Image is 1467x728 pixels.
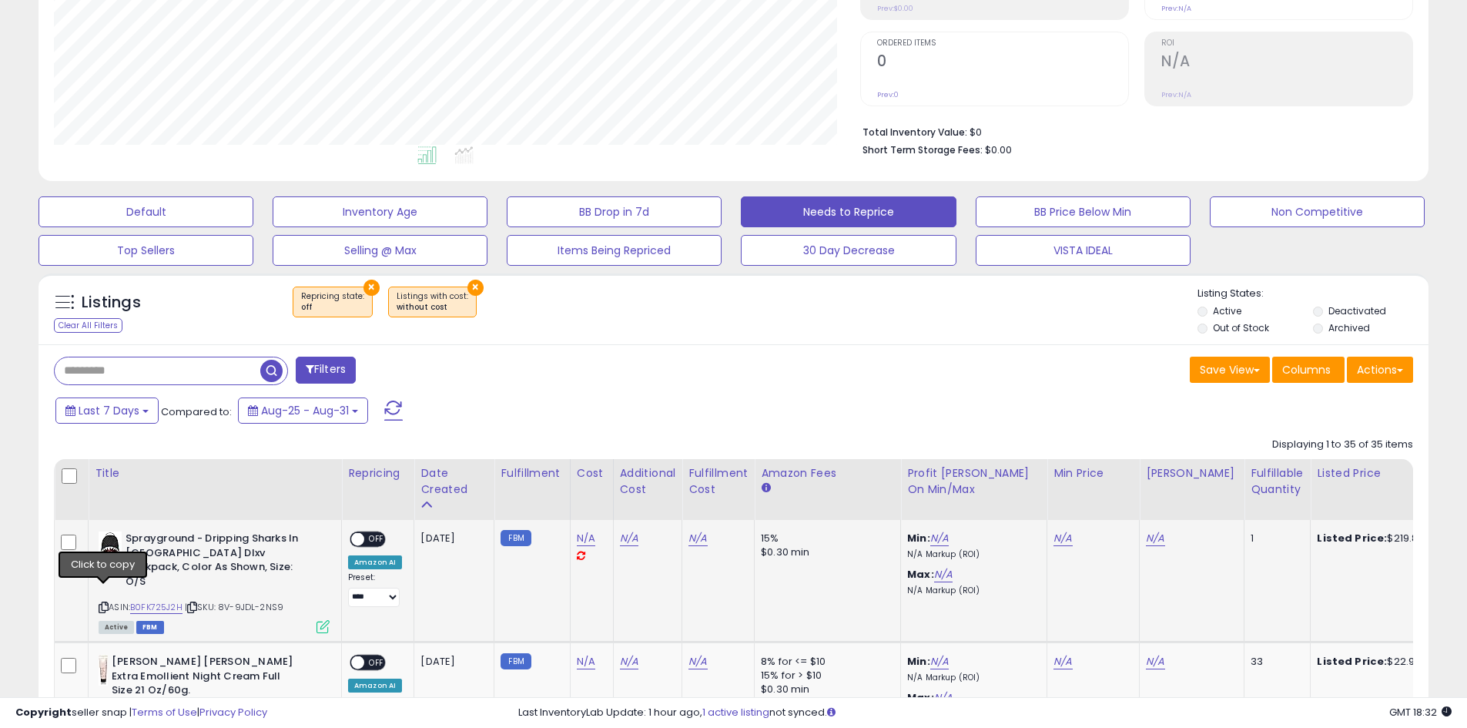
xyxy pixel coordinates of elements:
[501,653,531,669] small: FBM
[420,532,482,545] div: [DATE]
[761,465,894,481] div: Amazon Fees
[301,290,364,314] span: Repricing state :
[761,655,889,669] div: 8% for <= $10
[507,196,722,227] button: BB Drop in 7d
[301,302,364,313] div: off
[862,126,967,139] b: Total Inventory Value:
[112,655,299,702] b: [PERSON_NAME] [PERSON_NAME] Extra Emollient Night Cream Full Size 21 Oz/60g.
[238,398,368,424] button: Aug-25 - Aug-31
[577,465,607,481] div: Cost
[130,601,183,614] a: B0FK725J2H
[397,302,468,313] div: without cost
[1272,357,1345,383] button: Columns
[82,292,141,314] h5: Listings
[1317,655,1445,669] div: $22.99
[907,549,1035,560] p: N/A Markup (ROI)
[39,196,253,227] button: Default
[862,122,1402,140] li: $0
[688,654,707,669] a: N/A
[99,532,330,632] div: ASIN:
[1161,39,1412,48] span: ROI
[39,235,253,266] button: Top Sellers
[1328,304,1386,317] label: Deactivated
[1213,304,1241,317] label: Active
[1146,465,1238,481] div: [PERSON_NAME]
[761,532,889,545] div: 15%
[1146,654,1164,669] a: N/A
[261,403,349,418] span: Aug-25 - Aug-31
[907,673,1035,683] p: N/A Markup (ROI)
[348,679,402,693] div: Amazon AI
[467,280,484,296] button: ×
[199,705,267,720] a: Privacy Policy
[1053,531,1072,546] a: N/A
[1161,90,1191,99] small: Prev: N/A
[976,235,1191,266] button: VISTA IDEAL
[862,143,983,156] b: Short Term Storage Fees:
[761,669,889,683] div: 15% for > $10
[1161,4,1191,13] small: Prev: N/A
[126,532,313,592] b: Sprayground - Dripping Sharks In [GEOGRAPHIC_DATA] Dlxv Backpack, Color As Shown, Size: O/S
[620,531,638,546] a: N/A
[907,465,1040,498] div: Profit [PERSON_NAME] on Min/Max
[877,52,1128,73] h2: 0
[1317,465,1450,481] div: Listed Price
[420,465,487,498] div: Date Created
[1213,321,1269,334] label: Out of Stock
[620,654,638,669] a: N/A
[54,318,122,333] div: Clear All Filters
[1272,438,1413,452] div: Displaying 1 to 35 of 35 items
[1251,655,1298,669] div: 33
[99,621,134,634] span: All listings currently available for purchase on Amazon
[877,4,913,13] small: Prev: $0.00
[363,280,380,296] button: ×
[518,706,1452,720] div: Last InventoryLab Update: 1 hour ago, not synced.
[507,235,722,266] button: Items Being Repriced
[907,585,1035,596] p: N/A Markup (ROI)
[364,656,389,669] span: OFF
[741,196,956,227] button: Needs to Reprice
[296,357,356,384] button: Filters
[1282,362,1331,377] span: Columns
[577,654,595,669] a: N/A
[161,404,232,419] span: Compared to:
[1053,465,1133,481] div: Min Price
[688,531,707,546] a: N/A
[761,481,770,495] small: Amazon Fees.
[397,290,468,314] span: Listings with cost :
[1328,321,1370,334] label: Archived
[1317,531,1387,545] b: Listed Price:
[1347,357,1413,383] button: Actions
[741,235,956,266] button: 30 Day Decrease
[976,196,1191,227] button: BB Price Below Min
[501,465,563,481] div: Fulfillment
[761,545,889,559] div: $0.30 min
[1190,357,1270,383] button: Save View
[1161,52,1412,73] h2: N/A
[877,39,1128,48] span: Ordered Items
[15,705,72,720] strong: Copyright
[930,654,949,669] a: N/A
[985,143,1012,157] span: $0.00
[877,90,899,99] small: Prev: 0
[1053,654,1072,669] a: N/A
[907,531,930,545] b: Min:
[1251,532,1298,545] div: 1
[620,465,676,498] div: Additional Cost
[702,705,769,720] a: 1 active listing
[907,654,930,669] b: Min:
[364,533,389,546] span: OFF
[577,531,595,546] a: N/A
[15,706,267,720] div: seller snap | |
[348,572,402,607] div: Preset:
[348,465,407,481] div: Repricing
[1317,654,1387,669] b: Listed Price:
[99,655,108,686] img: 31cZ06mMsHL._SL40_.jpg
[95,465,335,481] div: Title
[136,621,164,634] span: FBM
[1210,196,1425,227] button: Non Competitive
[1317,532,1445,545] div: $219.89
[934,567,953,582] a: N/A
[1251,465,1304,498] div: Fulfillable Quantity
[420,655,482,669] div: [DATE]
